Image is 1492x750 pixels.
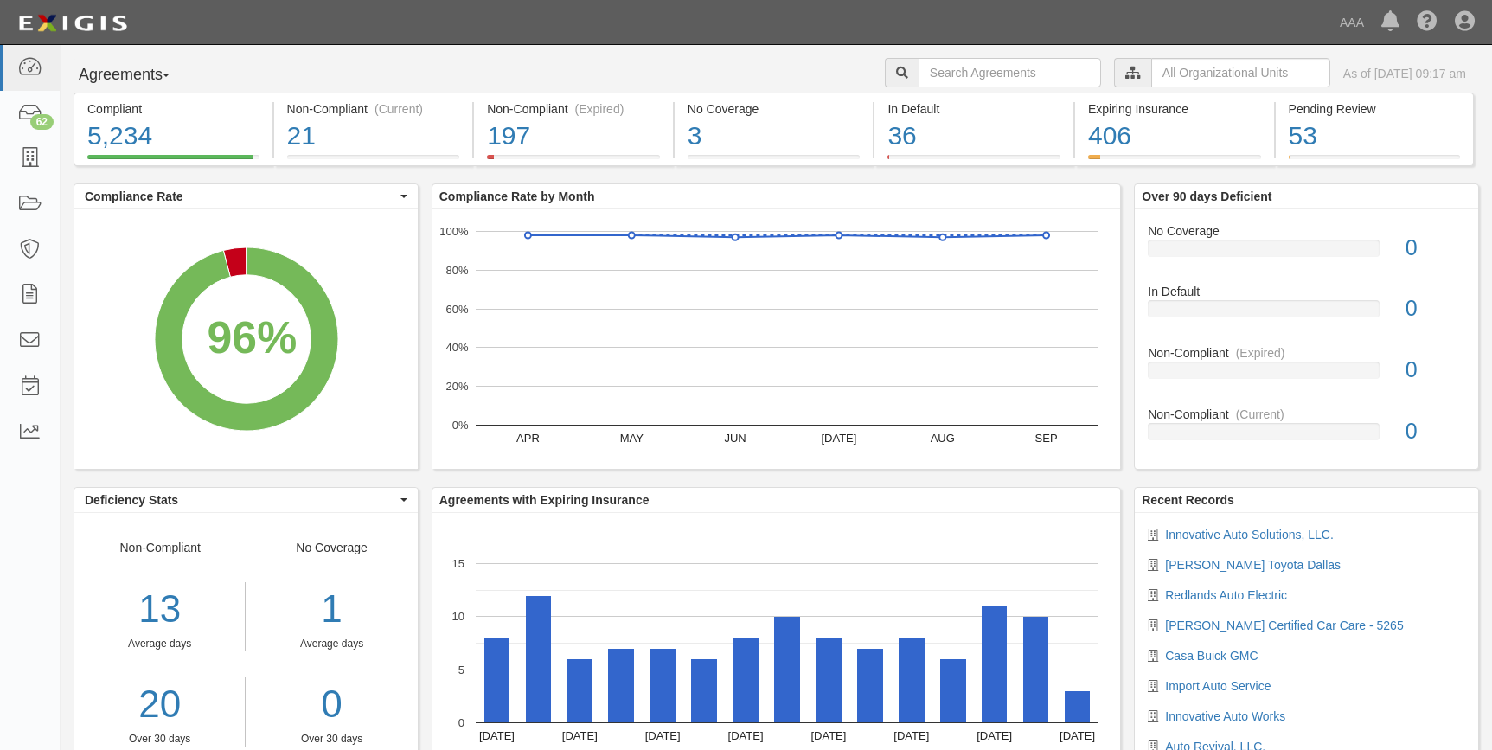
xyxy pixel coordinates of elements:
img: logo-5460c22ac91f19d4615b14bd174203de0afe785f0fc80cf4dbbc73dc1793850b.png [13,8,132,39]
text: 10 [451,610,464,623]
div: 0 [1393,233,1478,264]
a: Non-Compliant(Current)21 [274,155,473,169]
text: [DATE] [1060,729,1095,742]
div: (Current) [1236,406,1284,423]
a: Import Auto Service [1165,679,1271,693]
div: 62 [30,114,54,130]
div: Non-Compliant (Current) [287,100,460,118]
div: In Default [1135,283,1478,300]
div: As of [DATE] 09:17 am [1343,65,1466,82]
text: 0% [451,419,468,432]
div: 0 [1393,355,1478,386]
a: [PERSON_NAME] Toyota Dallas [1165,558,1341,572]
div: 96% [208,306,298,370]
a: Innovative Auto Works [1165,709,1285,723]
div: (Expired) [575,100,624,118]
button: Agreements [74,58,203,93]
div: Average days [259,637,404,651]
text: [DATE] [562,729,598,742]
button: Compliance Rate [74,184,418,208]
div: 5,234 [87,118,259,155]
text: 40% [445,341,468,354]
div: (Expired) [1236,344,1285,362]
text: 80% [445,264,468,277]
div: (Current) [375,100,423,118]
a: 20 [74,677,245,732]
a: 0 [259,677,404,732]
div: 3 [688,118,861,155]
div: Non-Compliant (Expired) [487,100,660,118]
div: Pending Review [1289,100,1461,118]
b: Compliance Rate by Month [439,189,595,203]
b: Agreements with Expiring Insurance [439,493,650,507]
div: 0 [1393,293,1478,324]
text: [DATE] [821,432,856,445]
div: Average days [74,637,245,651]
a: In Default36 [874,155,1073,169]
span: Compliance Rate [85,188,396,205]
a: Innovative Auto Solutions, LLC. [1165,528,1334,542]
text: 15 [451,557,464,570]
a: Redlands Auto Electric [1165,588,1287,602]
div: 1 [259,582,404,637]
a: Non-Compliant(Current)0 [1148,406,1465,454]
div: Non-Compliant [1135,406,1478,423]
text: 0 [458,716,464,729]
text: 60% [445,302,468,315]
text: [DATE] [893,729,929,742]
text: [DATE] [727,729,763,742]
div: 36 [887,118,1060,155]
a: Expiring Insurance406 [1075,155,1274,169]
a: No Coverage0 [1148,222,1465,284]
input: All Organizational Units [1151,58,1330,87]
a: Casa Buick GMC [1165,649,1258,663]
svg: A chart. [74,209,418,469]
div: 197 [487,118,660,155]
text: JUN [724,432,746,445]
text: MAY [619,432,644,445]
text: [DATE] [977,729,1012,742]
a: AAA [1331,5,1373,40]
a: Non-Compliant(Expired)197 [474,155,673,169]
text: [DATE] [479,729,515,742]
b: Recent Records [1142,493,1234,507]
div: Non-Compliant [74,539,246,747]
a: In Default0 [1148,283,1465,344]
a: [PERSON_NAME] Certified Car Care - 5265 [1165,619,1403,632]
div: Expiring Insurance [1088,100,1261,118]
text: SEP [1034,432,1057,445]
a: No Coverage3 [675,155,874,169]
div: 13 [74,582,245,637]
a: Non-Compliant(Expired)0 [1148,344,1465,406]
div: 0 [1393,416,1478,447]
button: Deficiency Stats [74,488,418,512]
a: Pending Review53 [1276,155,1475,169]
b: Over 90 days Deficient [1142,189,1271,203]
div: In Default [887,100,1060,118]
div: No Coverage [1135,222,1478,240]
svg: A chart. [432,209,1120,469]
div: 21 [287,118,460,155]
text: APR [516,432,540,445]
div: 406 [1088,118,1261,155]
text: [DATE] [644,729,680,742]
div: 53 [1289,118,1461,155]
input: Search Agreements [919,58,1101,87]
a: Compliant5,234 [74,155,272,169]
text: 5 [458,663,464,676]
text: 100% [439,225,469,238]
span: Deficiency Stats [85,491,396,509]
div: Compliant [87,100,259,118]
text: 20% [445,380,468,393]
text: AUG [930,432,954,445]
i: Help Center - Complianz [1417,12,1438,33]
text: [DATE] [810,729,846,742]
div: Non-Compliant [1135,344,1478,362]
div: No Coverage [688,100,861,118]
div: Over 30 days [74,732,245,747]
div: No Coverage [246,539,417,747]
